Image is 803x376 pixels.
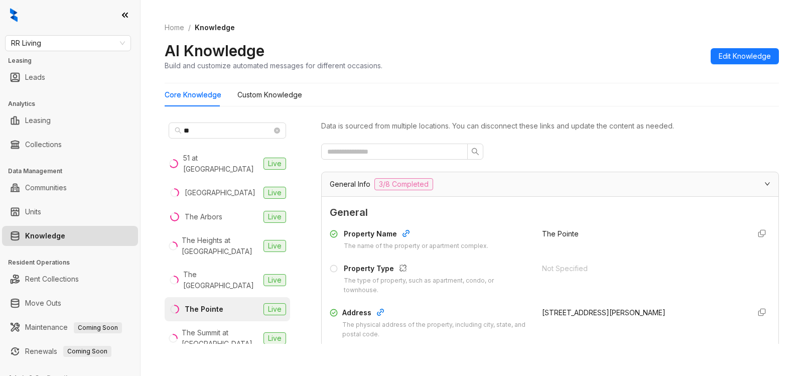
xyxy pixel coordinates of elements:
[11,36,125,51] span: RR Living
[25,226,65,246] a: Knowledge
[322,172,778,196] div: General Info3/8 Completed
[25,269,79,289] a: Rent Collections
[175,127,182,134] span: search
[163,22,186,33] a: Home
[471,148,479,156] span: search
[2,269,138,289] li: Rent Collections
[263,303,286,315] span: Live
[2,178,138,198] li: Communities
[185,211,222,222] div: The Arbors
[165,41,264,60] h2: AI Knowledge
[25,202,41,222] a: Units
[182,235,259,257] div: The Heights at [GEOGRAPHIC_DATA]
[263,187,286,199] span: Live
[2,293,138,313] li: Move Outs
[374,178,433,190] span: 3/8 Completed
[2,317,138,337] li: Maintenance
[2,341,138,361] li: Renewals
[188,22,191,33] li: /
[719,51,771,62] span: Edit Knowledge
[344,228,488,241] div: Property Name
[63,346,111,357] span: Coming Soon
[2,135,138,155] li: Collections
[711,48,779,64] button: Edit Knowledge
[344,276,530,295] div: The type of property, such as apartment, condo, or townhouse.
[8,99,140,108] h3: Analytics
[263,332,286,344] span: Live
[237,89,302,100] div: Custom Knowledge
[8,167,140,176] h3: Data Management
[25,135,62,155] a: Collections
[344,263,530,276] div: Property Type
[263,274,286,286] span: Live
[8,56,140,65] h3: Leasing
[10,8,18,22] img: logo
[165,89,221,100] div: Core Knowledge
[330,179,370,190] span: General Info
[2,67,138,87] li: Leads
[764,181,770,187] span: expanded
[263,240,286,252] span: Live
[185,187,255,198] div: [GEOGRAPHIC_DATA]
[195,23,235,32] span: Knowledge
[274,128,280,134] span: close-circle
[2,226,138,246] li: Knowledge
[8,258,140,267] h3: Resident Operations
[25,341,111,361] a: RenewalsComing Soon
[25,110,51,131] a: Leasing
[342,307,530,320] div: Address
[25,293,61,313] a: Move Outs
[182,327,259,349] div: The Summit at [GEOGRAPHIC_DATA]
[2,202,138,222] li: Units
[25,178,67,198] a: Communities
[344,241,488,251] div: The name of the property or apartment complex.
[74,322,122,333] span: Coming Soon
[542,263,742,274] div: Not Specified
[263,211,286,223] span: Live
[2,110,138,131] li: Leasing
[183,153,259,175] div: 51 at [GEOGRAPHIC_DATA]
[542,307,742,318] div: [STREET_ADDRESS][PERSON_NAME]
[165,60,382,71] div: Build and customize automated messages for different occasions.
[542,229,579,238] span: The Pointe
[183,269,259,291] div: The [GEOGRAPHIC_DATA]
[25,67,45,87] a: Leads
[185,304,223,315] div: The Pointe
[321,120,779,132] div: Data is sourced from multiple locations. You can disconnect these links and update the content as...
[263,158,286,170] span: Live
[330,205,770,220] span: General
[342,320,530,339] div: The physical address of the property, including city, state, and postal code.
